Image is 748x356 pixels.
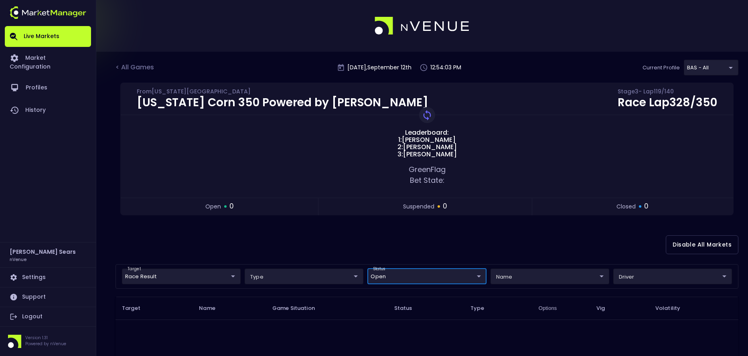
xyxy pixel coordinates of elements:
[596,305,615,312] span: Vig
[616,202,636,211] span: closed
[644,201,649,212] span: 0
[25,335,66,341] p: Version 1.31
[116,63,156,73] div: < All Games
[395,151,459,158] span: 3: [PERSON_NAME]
[245,269,363,284] div: target
[25,341,66,347] p: Powered by nVenue
[272,305,325,312] span: Game Situation
[532,297,590,320] th: Options
[5,287,91,307] a: Support
[137,97,428,108] div: [US_STATE] Corn 350 Powered by [PERSON_NAME]
[470,305,495,312] span: Type
[375,17,470,35] img: logo
[10,6,86,19] img: logo
[430,63,461,72] p: 12:54:03 PM
[5,268,91,287] a: Settings
[347,63,412,72] p: [DATE] , September 12 th
[205,202,221,211] span: open
[403,129,451,136] span: Leaderboard:
[491,269,609,284] div: target
[10,256,26,262] h3: nVenue
[137,89,428,96] div: From [US_STATE][GEOGRAPHIC_DATA]
[373,266,385,272] label: status
[410,175,444,185] span: Bet State:
[618,97,717,108] div: Race Lap 328 / 350
[229,201,234,212] span: 0
[122,269,241,284] div: target
[643,64,680,72] p: Current Profile
[122,305,151,312] span: Target
[128,266,141,272] label: target
[5,26,91,47] a: Live Markets
[5,307,91,326] a: Logout
[5,77,91,99] a: Profiles
[618,89,717,96] div: Stage 3 - Lap 119 / 140
[409,164,446,174] span: green Flag
[5,47,91,77] a: Market Configuration
[199,305,226,312] span: Name
[5,99,91,121] a: History
[613,269,732,284] div: target
[422,109,433,121] img: replayImg
[394,305,423,312] span: Status
[5,335,91,348] div: Version 1.31Powered by nVenue
[403,202,434,211] span: suspended
[395,144,459,151] span: 2: [PERSON_NAME]
[10,247,76,256] h2: [PERSON_NAME] Sears
[396,136,458,144] span: 1: [PERSON_NAME]
[666,235,738,254] button: Disable All Markets
[655,305,691,312] span: Volatility
[443,201,447,212] span: 0
[684,60,738,75] div: target
[367,269,486,284] div: target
